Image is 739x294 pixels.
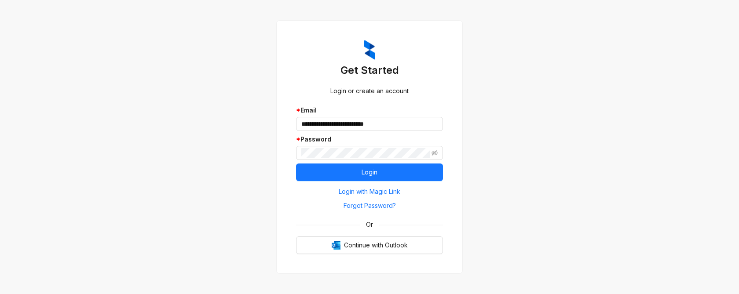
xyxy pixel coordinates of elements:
button: OutlookContinue with Outlook [296,236,443,254]
span: Continue with Outlook [344,240,408,250]
span: Forgot Password? [344,201,396,211]
div: Email [296,105,443,115]
div: Password [296,134,443,144]
h3: Get Started [296,63,443,77]
span: Login with Magic Link [339,187,400,196]
div: Login or create an account [296,86,443,96]
span: eye-invisible [432,150,438,156]
span: Login [362,167,377,177]
span: Or [360,220,379,229]
img: Outlook [332,241,340,250]
button: Login [296,163,443,181]
button: Login with Magic Link [296,185,443,199]
button: Forgot Password? [296,199,443,213]
img: ZumaIcon [364,40,375,60]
